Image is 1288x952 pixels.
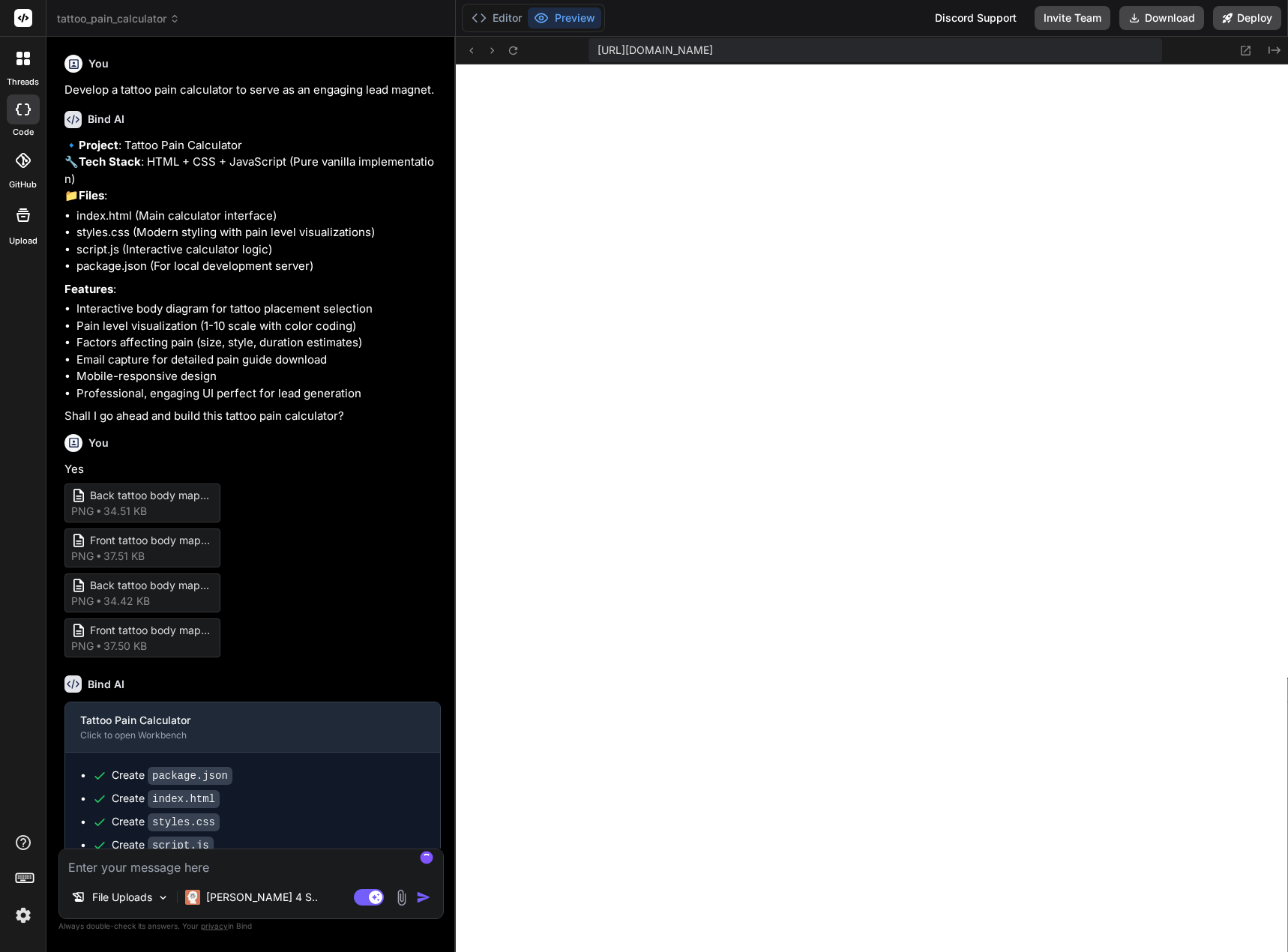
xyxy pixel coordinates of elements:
li: styles.css (Modern styling with pain level visualizations) [76,224,441,241]
code: index.html [148,790,220,808]
p: File Uploads [92,890,152,905]
img: icon [416,890,431,905]
label: Upload [9,235,37,247]
strong: Tech Stack [79,154,141,169]
button: Download [1119,6,1204,30]
div: Create [112,814,220,830]
code: package.json [148,767,232,785]
span: 37.50 KB [103,639,147,654]
img: attachment [393,889,410,906]
label: code [13,126,34,139]
li: Interactive body diagram for tattoo placement selection [76,301,441,318]
p: Develop a tattoo pain calculator to serve as an engaging lead magnet. [64,82,441,99]
h6: Bind AI [88,677,124,692]
li: script.js (Interactive calculator logic) [76,241,441,259]
p: Always double-check its answers. Your in Bind [58,919,444,933]
span: Back tattoo body map [DEMOGRAPHIC_DATA] [90,488,210,504]
span: Front tattoo body map [DEMOGRAPHIC_DATA] [90,623,210,639]
img: Claude 4 Sonnet [185,890,200,905]
label: GitHub [9,178,37,191]
span: Back tattoo body map [DEMOGRAPHIC_DATA] [90,578,210,594]
li: index.html (Main calculator interface) [76,208,441,225]
p: Shall I go ahead and build this tattoo pain calculator? [64,408,441,425]
p: [PERSON_NAME] 4 S.. [206,890,318,905]
strong: Project [79,138,118,152]
span: 37.51 KB [103,549,145,564]
div: Create [112,791,220,807]
span: png [71,504,94,519]
li: Pain level visualization (1-10 scale with color coding) [76,318,441,335]
span: 34.42 KB [103,594,150,609]
button: Deploy [1213,6,1281,30]
span: Front tattoo body map [DEMOGRAPHIC_DATA] [90,533,210,549]
div: Click to open Workbench [80,729,401,741]
iframe: Preview [456,64,1288,952]
button: Tattoo Pain CalculatorClick to open Workbench [65,702,416,752]
span: privacy [201,921,228,930]
button: Invite Team [1035,6,1110,30]
p: Yes [64,461,441,478]
div: Discord Support [926,6,1026,30]
span: png [71,639,94,654]
p: : [64,281,441,298]
code: script.js [148,837,214,855]
p: 🔹 : Tattoo Pain Calculator 🔧 : HTML + CSS + JavaScript (Pure vanilla implementation) 📁 : [64,137,441,205]
strong: Features [64,282,113,296]
span: png [71,549,94,564]
li: package.json (For local development server) [76,258,441,275]
code: styles.css [148,813,220,831]
h6: You [88,56,109,71]
label: threads [7,76,39,88]
button: Preview [528,7,601,28]
img: settings [10,903,36,928]
li: Email capture for detailed pain guide download [76,352,441,369]
span: 34.51 KB [103,504,147,519]
div: Create [112,837,214,853]
span: [URL][DOMAIN_NAME] [598,43,713,58]
li: Factors affecting pain (size, style, duration estimates) [76,334,441,352]
h6: Bind AI [88,112,124,127]
span: tattoo_pain_calculator [57,11,180,26]
strong: Files [79,188,104,202]
li: Professional, engaging UI perfect for lead generation [76,385,441,403]
span: png [71,594,94,609]
div: Create [112,768,232,783]
div: Tattoo Pain Calculator [80,713,401,728]
h6: You [88,436,109,451]
li: Mobile-responsive design [76,368,441,385]
button: Editor [466,7,528,28]
img: Pick Models [157,891,169,904]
